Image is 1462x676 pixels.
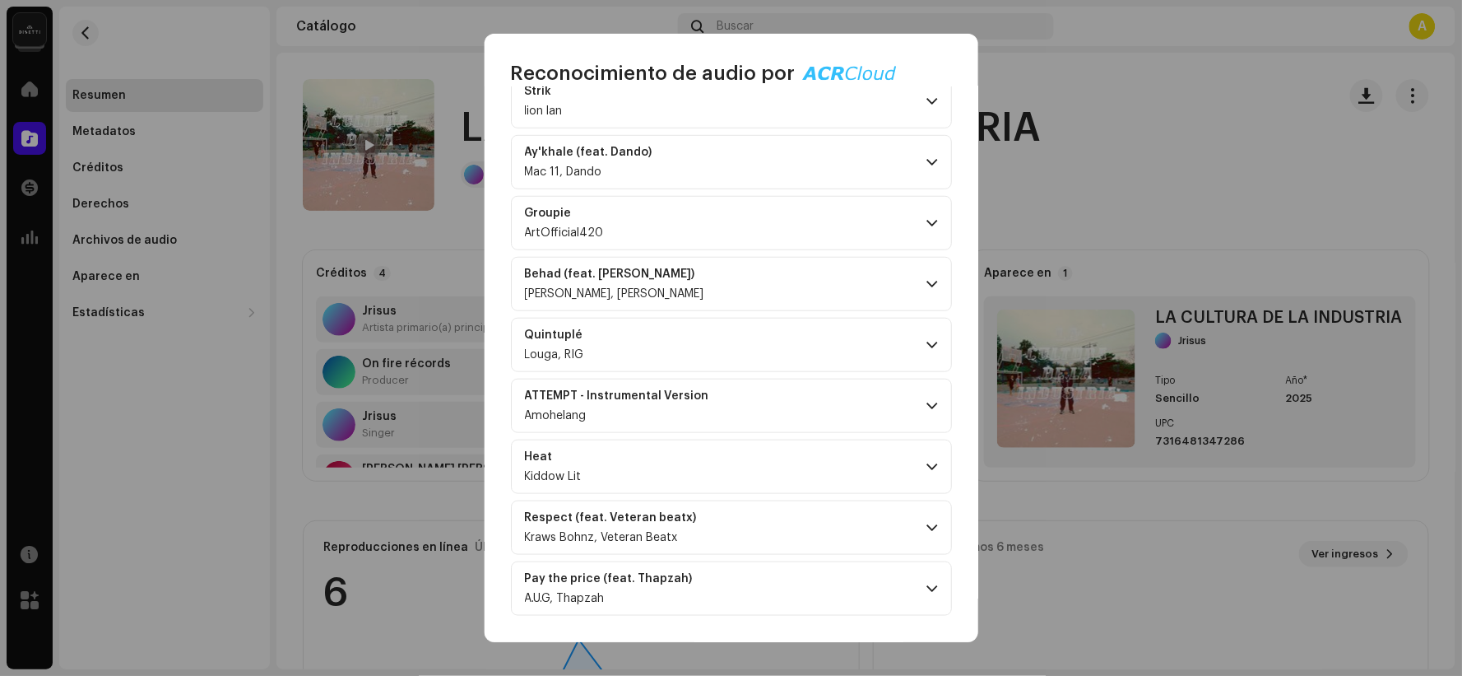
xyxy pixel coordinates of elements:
p-accordion-header: QuintupléLouga, RIG [511,318,952,372]
span: Quintuplé [525,329,603,342]
p-accordion-header: Respect (feat. Veteran beatx)Kraws Bohnz, Veteran Beatx [511,501,952,555]
span: Behad (feat. Karan Anuragi) [525,268,715,281]
strong: Strik [525,85,552,98]
strong: Heat [525,450,553,464]
span: ATTEMPT - Instrumental Version [525,389,729,403]
p-accordion-header: ATTEMPT - Instrumental VersionAmohelang [511,379,952,433]
p-accordion-header: Striklion lan [511,74,952,128]
p-accordion-header: Pay the price (feat. Thapzah)A.U.G, Thapzah [511,562,952,616]
p-accordion-header: Behad (feat. [PERSON_NAME])[PERSON_NAME], [PERSON_NAME] [511,257,952,311]
strong: Pay the price (feat. Thapzah) [525,572,693,585]
p-accordion-header: GroupieArtOfficial420 [511,196,952,250]
span: Respect (feat. Veteran beatx) [525,511,717,524]
strong: Quintuplé [525,329,583,342]
span: Kraws Bohnz, Veteran Beatx [525,532,678,543]
strong: Respect (feat. Veteran beatx) [525,511,697,524]
span: Sarwan, Karan Anuragi [525,288,704,300]
span: Heat [525,450,582,464]
span: Kiddow Lit [525,471,582,483]
span: Amohelang [525,410,587,422]
strong: ATTEMPT - Instrumental Version [525,389,709,403]
p-accordion-header: Ay'khale (feat. Dando)Mac 11, Dando [511,135,952,189]
strong: Groupie [525,207,572,220]
span: Mac 11, Dando [525,166,602,178]
p-accordion-header: HeatKiddow Lit [511,440,952,494]
span: lion lan [525,105,563,117]
span: ArtOfficial420 [525,227,604,239]
span: Strik [525,85,572,98]
strong: Behad (feat. [PERSON_NAME]) [525,268,695,281]
span: Reconocimiento de audio por [511,60,796,86]
strong: Ay'khale (feat. Dando) [525,146,652,159]
span: Louga, RIG [525,349,584,361]
span: A.U.G, Thapzah [525,593,605,604]
span: Ay'khale (feat. Dando) [525,146,672,159]
span: Groupie [525,207,604,220]
span: Pay the price (feat. Thapzah) [525,572,712,585]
